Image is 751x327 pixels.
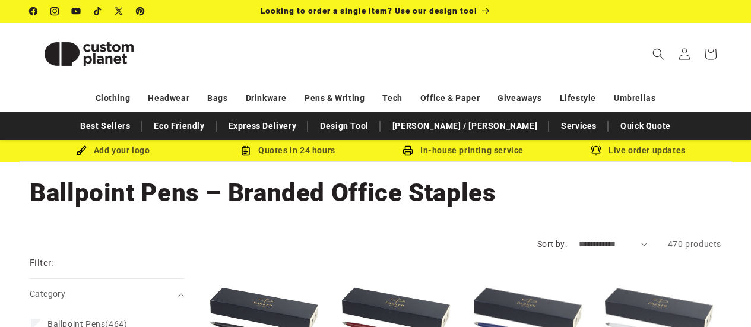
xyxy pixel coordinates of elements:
div: Live order updates [551,143,726,158]
a: Eco Friendly [148,116,210,136]
a: Giveaways [498,88,541,109]
a: Umbrellas [614,88,655,109]
a: Lifestyle [560,88,596,109]
h2: Filter: [30,256,54,270]
a: [PERSON_NAME] / [PERSON_NAME] [386,116,543,136]
a: Pens & Writing [305,88,365,109]
a: Clothing [96,88,131,109]
span: 470 products [668,239,721,249]
a: Tech [382,88,402,109]
a: Services [555,116,603,136]
span: Category [30,289,65,299]
a: Design Tool [314,116,375,136]
a: Best Sellers [74,116,136,136]
a: Bags [207,88,227,109]
a: Quick Quote [614,116,677,136]
img: Custom Planet [30,27,148,81]
a: Drinkware [246,88,287,109]
span: Looking to order a single item? Use our design tool [261,6,477,15]
img: In-house printing [403,145,413,156]
img: Order updates [591,145,601,156]
h1: Ballpoint Pens – Branded Office Staples [30,177,721,209]
div: In-house printing service [376,143,551,158]
div: Add your logo [26,143,201,158]
img: Order Updates Icon [240,145,251,156]
summary: Search [645,41,671,67]
a: Custom Planet [26,23,153,85]
a: Office & Paper [420,88,480,109]
summary: Category (0 selected) [30,279,184,309]
div: Quotes in 24 hours [201,143,376,158]
img: Brush Icon [76,145,87,156]
a: Headwear [148,88,189,109]
label: Sort by: [537,239,567,249]
a: Express Delivery [223,116,303,136]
